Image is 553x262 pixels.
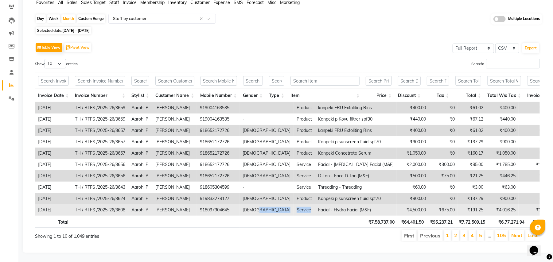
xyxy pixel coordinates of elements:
[72,136,128,148] td: TH / RTFS /2025-26/3657
[36,43,62,52] button: Table View
[486,125,519,136] td: ₹400.00
[315,193,397,204] td: Kanpeki p sunscreen fluid spf70
[36,27,91,34] span: Selected date:
[488,216,528,228] th: ₹6,77,271.94
[398,76,421,86] input: Search Discount
[397,114,429,125] td: ₹440.00
[197,114,240,125] td: 919004163535
[315,125,397,136] td: kanpeki FRU Exfoliting Rins
[528,232,538,238] a: Last
[77,14,105,23] div: Custom Range
[128,102,152,114] td: Aarohi P
[240,159,294,170] td: [DEMOGRAPHIC_DATA]
[397,182,429,193] td: ₹60.00
[429,148,458,159] td: ₹0
[397,193,429,204] td: ₹900.00
[36,14,46,23] div: Day
[486,182,519,193] td: ₹63.00
[397,170,429,182] td: ₹500.00
[294,182,315,193] td: Service
[240,102,294,114] td: -
[471,232,474,238] a: 4
[128,114,152,125] td: Aarohi P
[152,114,197,125] td: [PERSON_NAME]
[197,125,240,136] td: 918652172726
[397,148,429,159] td: ₹1,050.00
[152,170,197,182] td: [PERSON_NAME]
[429,170,458,182] td: ₹75.00
[458,114,486,125] td: ₹67.12
[35,159,72,170] td: [DATE]
[294,136,315,148] td: Product
[365,216,398,228] th: ₹7,58,737.00
[240,193,294,204] td: [DEMOGRAPHIC_DATA]
[294,114,315,125] td: Product
[35,193,72,204] td: [DATE]
[72,159,128,170] td: TH / RTFS /2025-26/3656
[128,182,152,193] td: Aarohi P
[75,76,125,86] input: Search Invoice Number
[454,232,457,238] a: 2
[315,182,397,193] td: Threading - Threading
[197,136,240,148] td: 918652172726
[128,89,152,102] th: Stylist: activate to sort column ascending
[269,76,284,86] input: Search Type
[508,16,540,22] span: Multiple Locations
[397,159,429,170] td: ₹2,000.00
[366,76,391,86] input: Search Price
[429,114,458,125] td: ₹0
[294,148,315,159] td: Product
[45,59,66,68] select: Showentries
[240,204,294,216] td: [DEMOGRAPHIC_DATA]
[397,102,429,114] td: ₹400.00
[35,125,72,136] td: [DATE]
[455,76,481,86] input: Search Total
[486,136,519,148] td: ₹900.00
[72,193,128,204] td: TH / RTFS /2025-26/3624
[486,59,540,68] input: Search:
[152,89,197,102] th: Customer Name: activate to sort column ascending
[486,193,519,204] td: ₹900.00
[128,170,152,182] td: Aarohi P
[152,193,197,204] td: [PERSON_NAME]
[294,170,315,182] td: Service
[458,159,486,170] td: ₹85.00
[72,89,128,102] th: Invoice Number: activate to sort column ascending
[152,148,197,159] td: [PERSON_NAME]
[128,125,152,136] td: Aarohi P
[315,204,397,216] td: Facial - Hydra Facial (M&F)
[152,136,197,148] td: [PERSON_NAME]
[35,59,78,68] label: Show entries
[395,89,424,102] th: Discount: activate to sort column ascending
[197,89,240,102] th: Mobile Number: activate to sort column ascending
[62,28,90,33] span: [DATE] - [DATE]
[294,102,315,114] td: Product
[497,232,506,238] a: 105
[458,182,486,193] td: ₹3.00
[243,76,263,86] input: Search Gender
[240,182,294,193] td: -
[128,159,152,170] td: Aarohi P
[152,125,197,136] td: [PERSON_NAME]
[458,193,486,204] td: ₹137.29
[47,14,60,23] div: Week
[155,76,194,86] input: Search Customer Name
[522,43,539,53] button: Export
[456,216,488,228] th: ₹7,72,509.15
[290,76,360,86] input: Search Item
[424,89,452,102] th: Tax: activate to sort column ascending
[511,232,522,238] a: Next
[35,114,72,125] td: [DATE]
[315,148,397,159] td: Kanpeki Concetrete Serum
[35,170,72,182] td: [DATE]
[486,159,519,170] td: ₹1,785.00
[397,204,429,216] td: ₹4,500.00
[240,136,294,148] td: [DEMOGRAPHIC_DATA]
[35,229,240,240] div: Showing 1 to 10 of 1,049 entries
[240,170,294,182] td: [DEMOGRAPHIC_DATA]
[429,102,458,114] td: ₹0
[484,89,524,102] th: Total W/o Tax: activate to sort column ascending
[35,182,72,193] td: [DATE]
[315,102,397,114] td: kanpeki FRU Exfoliting Rins
[72,125,128,136] td: TH / RTFS /2025-26/3657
